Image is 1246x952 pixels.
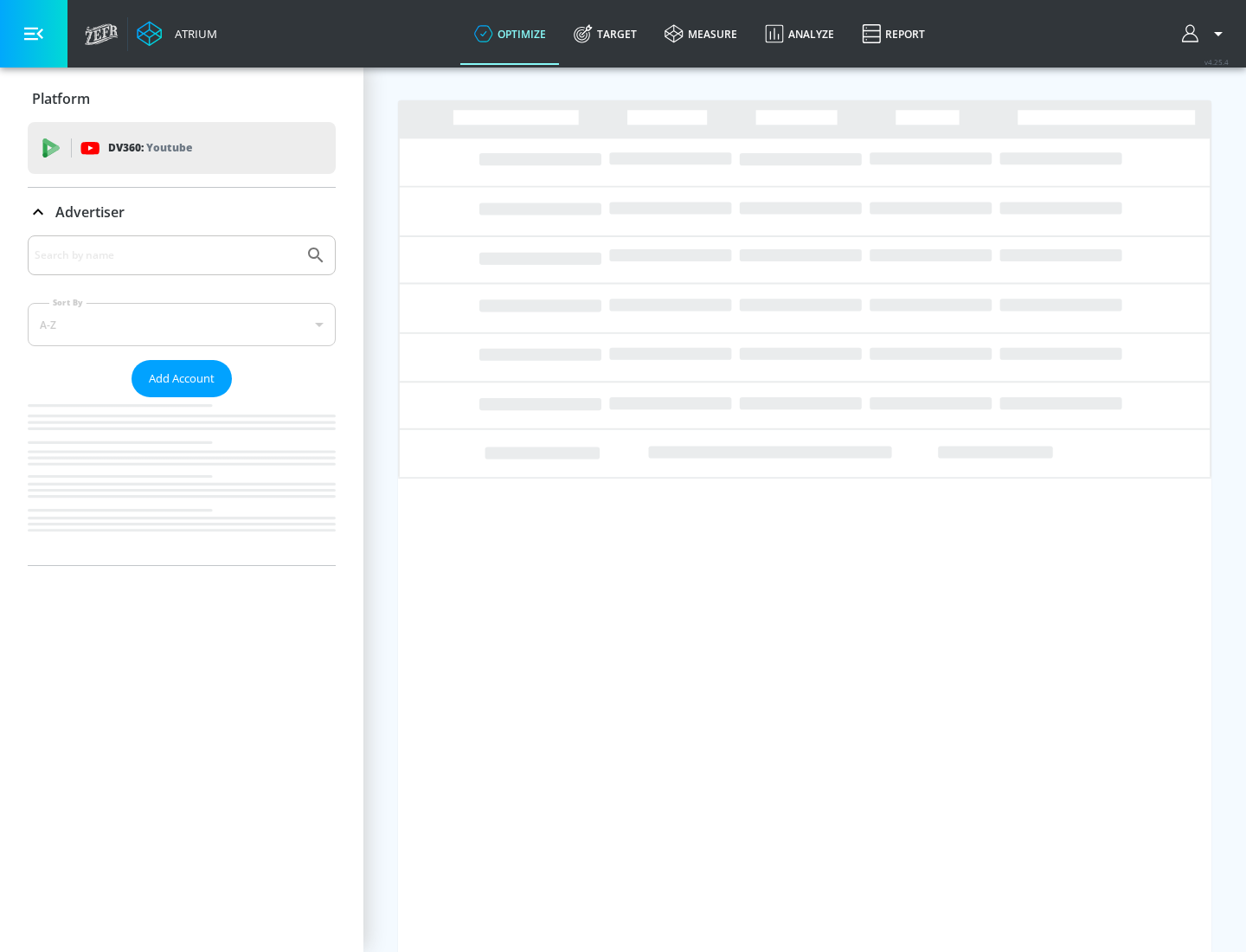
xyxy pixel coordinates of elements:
a: Target [560,3,651,65]
label: Sort By [49,297,87,308]
span: Add Account [149,369,215,389]
div: Atrium [168,26,217,42]
div: Advertiser [28,188,336,236]
div: A-Z [28,303,336,346]
a: optimize [460,3,560,65]
input: Search by name [35,244,297,267]
div: Advertiser [28,235,336,565]
a: Atrium [137,21,217,47]
a: Report [848,3,939,65]
nav: list of Advertiser [28,397,336,565]
button: Add Account [132,360,232,397]
div: Platform [28,74,336,123]
div: DV360: Youtube [28,122,336,174]
a: Analyze [751,3,848,65]
p: Youtube [146,138,192,157]
span: v 4.25.4 [1204,57,1229,67]
a: measure [651,3,751,65]
p: Platform [32,89,90,108]
p: Advertiser [55,203,125,222]
p: DV360: [108,138,192,158]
